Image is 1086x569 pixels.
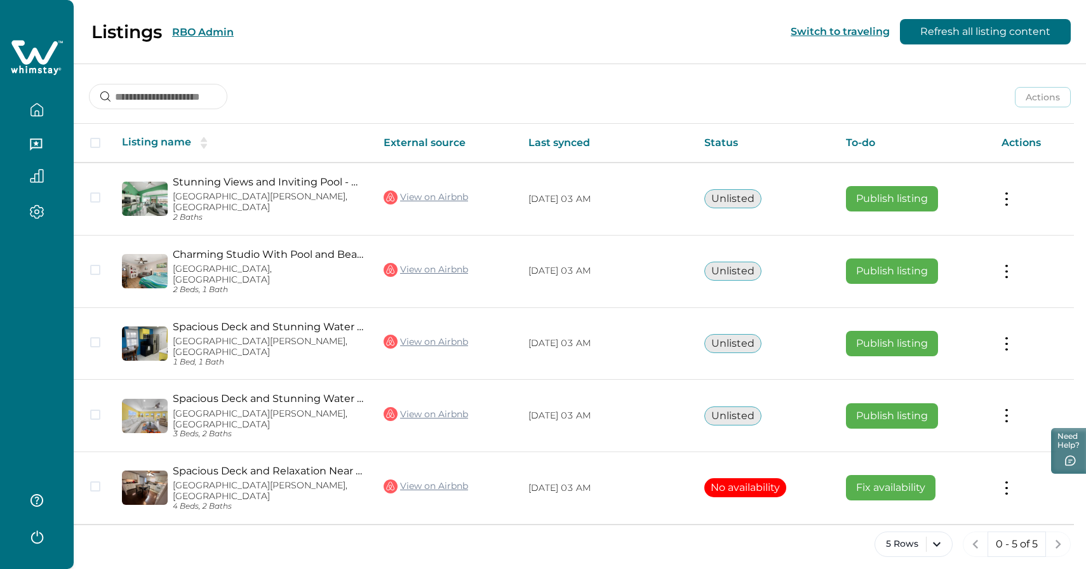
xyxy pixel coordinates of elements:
p: Listings [91,21,162,43]
p: 0 - 5 of 5 [996,538,1038,551]
p: 2 Beds, 1 Bath [173,285,363,295]
p: 2 Baths [173,213,363,222]
p: [GEOGRAPHIC_DATA][PERSON_NAME], [GEOGRAPHIC_DATA] [173,408,363,430]
th: External source [373,124,518,163]
img: propertyImage_Stunning Views and Inviting Pool - Charming Waterfront Retreat [122,182,168,216]
a: View on Airbnb [384,406,468,422]
th: Last synced [518,124,694,163]
a: View on Airbnb [384,189,468,206]
th: Status [694,124,836,163]
button: Unlisted [704,406,761,425]
img: propertyImage_Spacious Deck and Relaxation Near the Beach - Inviting Oasis [122,471,168,505]
button: 5 Rows [875,532,953,557]
p: [DATE] 03 AM [528,410,684,422]
a: View on Airbnb [384,262,468,278]
th: Actions [991,124,1074,163]
button: next page [1045,532,1071,557]
button: Publish listing [846,186,938,211]
button: RBO Admin [172,26,234,38]
p: [DATE] 03 AM [528,193,684,206]
p: 1 Bed, 1 Bath [173,358,363,367]
a: Stunning Views and Inviting Pool - Charming Waterfront Retreat [173,176,363,188]
p: [GEOGRAPHIC_DATA], [GEOGRAPHIC_DATA] [173,264,363,285]
a: View on Airbnb [384,333,468,350]
p: [DATE] 03 AM [528,482,684,495]
button: 0 - 5 of 5 [988,532,1046,557]
a: Spacious Deck and Relaxation Near the Beach - Inviting Oasis [173,465,363,477]
button: No availability [704,478,786,497]
img: propertyImage_Charming Studio With Pool and Beach View - Inviting Coastal Escape [122,254,168,288]
button: sorting [191,137,217,149]
p: [DATE] 03 AM [528,337,684,350]
img: propertyImage_Spacious Deck and Stunning Water Views - Tranquil Waterfront Haven [122,399,168,433]
a: Spacious Deck and Stunning Water Views - Charming Retreat [173,321,363,333]
button: Refresh all listing content [900,19,1071,44]
button: Actions [1015,87,1071,107]
th: Listing name [112,124,373,163]
button: Publish listing [846,258,938,284]
p: [GEOGRAPHIC_DATA][PERSON_NAME], [GEOGRAPHIC_DATA] [173,191,363,213]
p: [DATE] 03 AM [528,265,684,278]
a: Spacious Deck and Stunning Water Views - Tranquil Waterfront Haven [173,392,363,405]
p: 3 Beds, 2 Baths [173,429,363,439]
button: Publish listing [846,403,938,429]
button: previous page [963,532,988,557]
button: Publish listing [846,331,938,356]
p: [GEOGRAPHIC_DATA][PERSON_NAME], [GEOGRAPHIC_DATA] [173,336,363,358]
a: View on Airbnb [384,478,468,495]
img: propertyImage_Spacious Deck and Stunning Water Views - Charming Retreat [122,326,168,361]
button: Switch to traveling [791,25,890,37]
th: To-do [836,124,991,163]
button: Unlisted [704,189,761,208]
button: Unlisted [704,262,761,281]
a: Charming Studio With Pool and Beach View - Inviting Coastal Escape [173,248,363,260]
p: [GEOGRAPHIC_DATA][PERSON_NAME], [GEOGRAPHIC_DATA] [173,480,363,502]
button: Unlisted [704,334,761,353]
p: 4 Beds, 2 Baths [173,502,363,511]
button: Fix availability [846,475,935,500]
